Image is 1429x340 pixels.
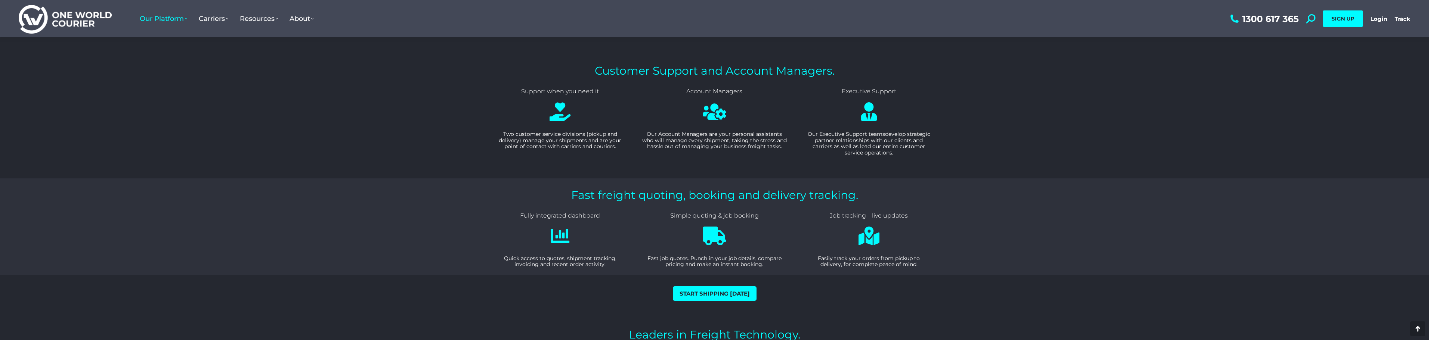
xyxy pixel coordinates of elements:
[290,15,314,23] span: About
[807,255,931,268] p: Easily track your orders from pickup to delivery, for complete peace of mind.
[134,7,193,30] a: Our Platform
[641,212,788,219] h4: Simple quoting & job booking
[240,15,278,23] span: Resources
[680,291,750,296] span: start shipping [DATE]
[1370,15,1387,22] a: Login
[1395,15,1410,22] a: Track
[641,255,788,268] p: Fast job quotes. Punch in your job details, compare pricing and make an instant booking.
[498,131,622,150] p: Two customer service divisions (pickup and delivery) manage your shipments and are your point of ...
[641,88,788,95] h4: Account Managers
[483,65,946,77] h4: Customer Support and Account Managers.
[795,88,942,95] h4: Executive Support
[1228,14,1299,24] a: 1300 617 365
[140,15,188,23] span: Our Platform
[1323,10,1363,27] a: SIGN UP
[19,4,112,34] img: One World Courier
[673,286,757,301] a: start shipping [DATE]
[487,212,634,219] h4: Fully integrated dashboard
[284,7,319,30] a: About
[807,131,931,156] p: Our Executive Support teams
[641,131,788,150] p: Our Account Managers are your personal assistants who will manage every shipment, taking the stre...
[498,255,622,268] p: Quick access to quotes, shipment tracking, invoicing and recent order activity.
[1331,15,1354,22] span: SIGN UP
[199,15,229,23] span: Carriers
[487,88,634,95] h4: Support when you need it
[795,212,942,219] h4: Job tracking – live updates
[813,131,930,156] span: develop strategic partner relationships with our clients and carriers as well as lead our entire ...
[234,7,284,30] a: Resources
[193,7,234,30] a: Carriers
